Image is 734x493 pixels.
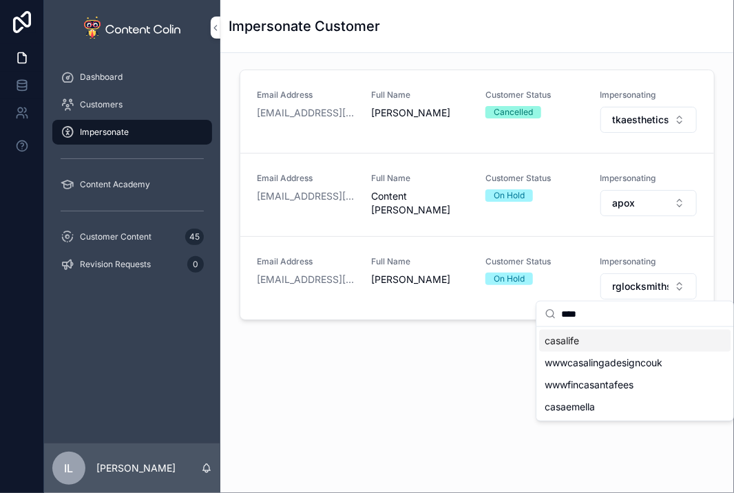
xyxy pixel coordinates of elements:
span: Customer Content [80,231,151,242]
button: Select Button [600,190,697,216]
span: [PERSON_NAME] [371,273,469,286]
span: Email Address [257,90,355,101]
h1: Impersonate Customer [229,17,380,36]
span: Impersonate [80,127,129,138]
button: Select Button [600,107,697,133]
span: Full Name [371,90,469,101]
span: casalife [545,334,579,348]
span: Content Academy [80,179,150,190]
span: Customer Status [485,256,583,267]
span: wwwcasalingadesigncouk [545,356,662,370]
span: casaemella [545,400,595,414]
a: Customer Content45 [52,224,212,249]
a: Revision Requests0 [52,252,212,277]
a: Customers [52,92,212,117]
span: Impersonating [600,173,698,184]
img: App logo [84,17,180,39]
span: Full Name [371,256,469,267]
span: Impersonating [600,256,698,267]
span: Full Name [371,173,469,184]
div: Cancelled [494,106,533,118]
span: apox [612,196,635,210]
a: [EMAIL_ADDRESS][DOMAIN_NAME] [257,273,355,286]
span: Dashboard [80,72,123,83]
span: Email Address [257,256,355,267]
div: scrollable content [44,55,220,295]
span: IL [65,460,74,476]
div: On Hold [494,273,525,285]
span: Customer Status [485,90,583,101]
div: 45 [185,229,204,245]
span: Customers [80,99,123,110]
div: 0 [187,256,204,273]
a: Content Academy [52,172,212,197]
a: [EMAIL_ADDRESS][DOMAIN_NAME] [257,189,355,203]
span: rglocksmiths [612,280,669,293]
span: tkaesthetics [612,113,669,127]
span: Revision Requests [80,259,151,270]
span: wwwfincasantafees [545,378,633,392]
a: Dashboard [52,65,212,90]
a: Impersonate [52,120,212,145]
div: On Hold [494,189,525,202]
a: [EMAIL_ADDRESS][DOMAIN_NAME] [257,106,355,120]
span: [PERSON_NAME] [371,106,469,120]
span: Email Address [257,173,355,184]
div: Suggestions [536,327,733,421]
span: Content [PERSON_NAME] [371,189,469,217]
span: Customer Status [485,173,583,184]
button: Select Button [600,273,697,300]
p: [PERSON_NAME] [96,461,176,475]
span: Impersonating [600,90,698,101]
